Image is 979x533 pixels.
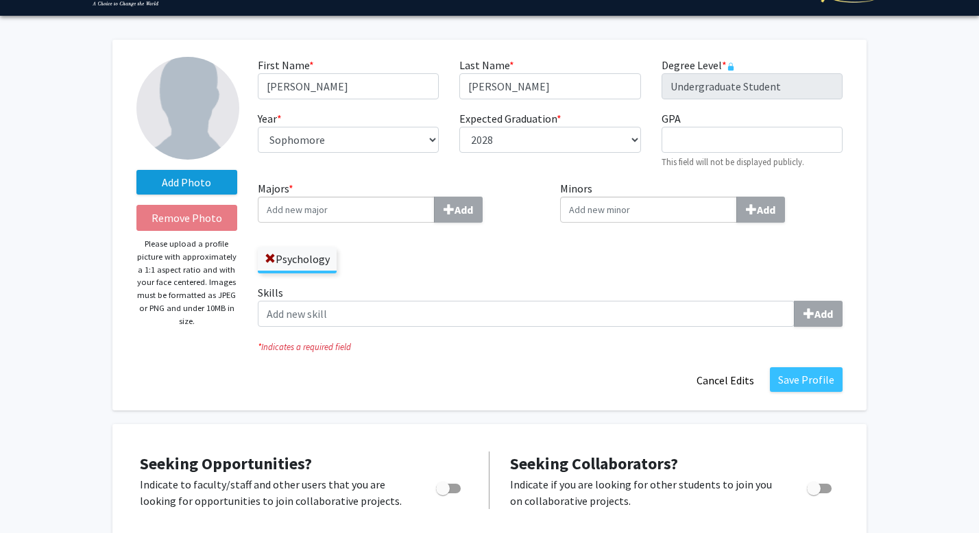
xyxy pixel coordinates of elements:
label: AddProfile Picture [136,170,237,195]
button: Minors [736,197,785,223]
button: Majors* [434,197,483,223]
label: Degree Level [662,57,735,73]
span: Seeking Opportunities? [140,453,312,474]
input: MinorsAdd [560,197,737,223]
label: GPA [662,110,681,127]
b: Add [757,203,775,216]
span: Seeking Collaborators? [510,453,678,474]
div: Toggle [801,476,839,497]
button: Save Profile [770,367,843,392]
b: Add [455,203,473,216]
button: Cancel Edits [688,367,763,393]
label: Psychology [258,247,337,271]
label: Year [258,110,282,127]
label: Expected Graduation [459,110,561,127]
img: Profile Picture [136,57,239,160]
button: Skills [794,301,843,327]
input: Majors*Add [258,197,435,223]
svg: This information is provided and automatically updated by Spelman College and is not editable on ... [727,62,735,71]
iframe: Chat [10,471,58,523]
label: Minors [560,180,843,223]
input: SkillsAdd [258,301,795,327]
p: Indicate to faculty/staff and other users that you are looking for opportunities to join collabor... [140,476,410,509]
label: First Name [258,57,314,73]
small: This field will not be displayed publicly. [662,156,804,167]
label: Majors [258,180,540,223]
div: Toggle [431,476,468,497]
button: Remove Photo [136,205,237,231]
i: Indicates a required field [258,340,843,354]
p: Indicate if you are looking for other students to join you on collaborative projects. [510,476,781,509]
b: Add [814,307,833,321]
p: Please upload a profile picture with approximately a 1:1 aspect ratio and with your face centered... [136,238,237,327]
label: Skills [258,284,843,327]
label: Last Name [459,57,514,73]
